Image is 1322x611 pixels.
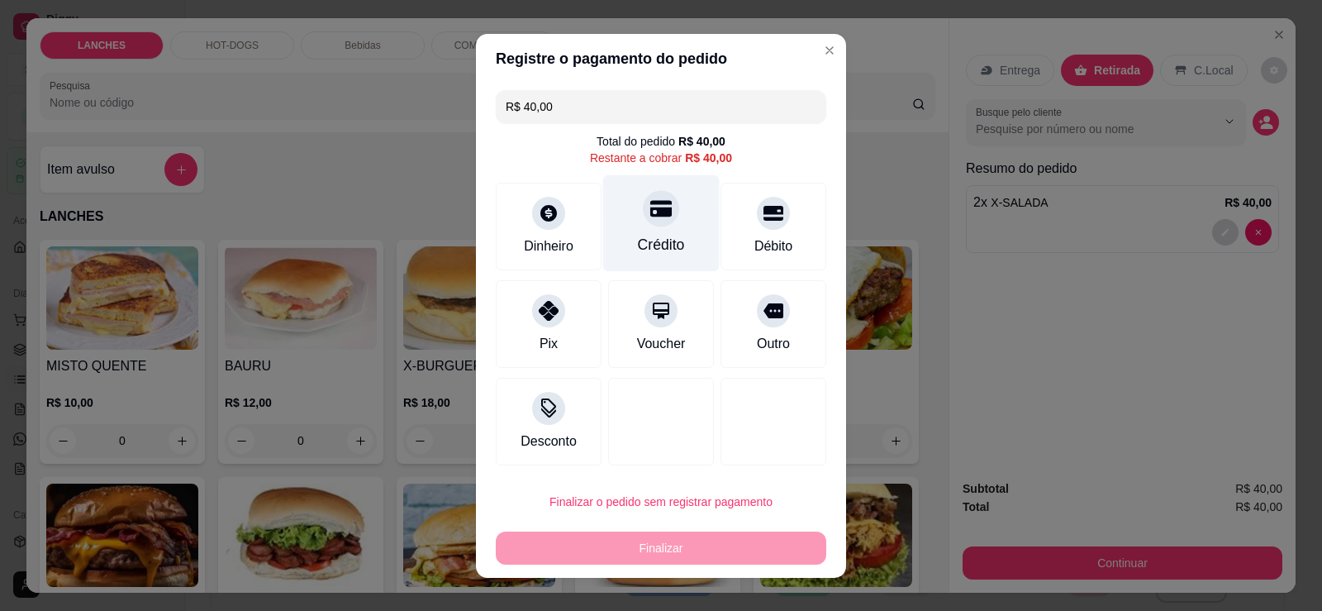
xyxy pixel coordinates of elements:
[638,234,685,255] div: Crédito
[496,485,826,518] button: Finalizar o pedido sem registrar pagamento
[590,150,732,166] div: Restante a cobrar
[506,90,816,123] input: Ex.: hambúrguer de cordeiro
[540,334,558,354] div: Pix
[524,236,573,256] div: Dinheiro
[757,334,790,354] div: Outro
[685,150,732,166] div: R$ 40,00
[476,34,846,84] header: Registre o pagamento do pedido
[816,37,843,64] button: Close
[637,334,686,354] div: Voucher
[678,133,725,150] div: R$ 40,00
[754,236,792,256] div: Débito
[521,432,577,451] div: Desconto
[597,133,725,150] div: Total do pedido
